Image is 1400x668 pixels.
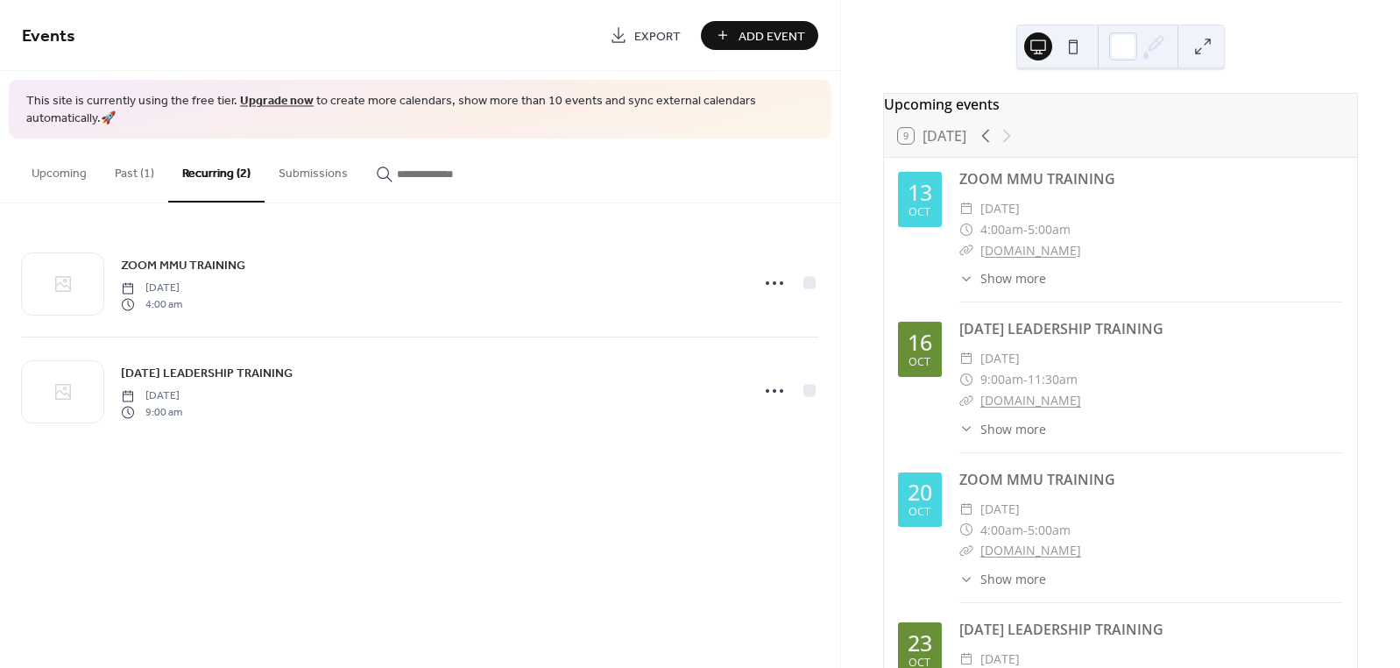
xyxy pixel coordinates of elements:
button: Past (1) [101,139,168,201]
div: ​ [959,219,973,240]
a: [DOMAIN_NAME] [980,242,1081,259]
div: ​ [959,240,973,261]
span: Export [634,27,681,46]
span: 5:00am [1028,520,1071,541]
span: [DATE] [980,499,1020,520]
div: ​ [959,269,973,288]
span: [DATE] LEADERSHIP TRAINING [121,365,293,383]
span: 4:00am [980,520,1023,541]
span: 11:30am [1028,369,1078,390]
span: [DATE] [121,281,182,296]
div: 13 [908,181,932,203]
span: ZOOM MMU TRAINING [121,257,245,275]
button: Submissions [265,139,362,201]
span: Show more [980,420,1046,438]
div: Oct [909,357,930,368]
span: - [1023,369,1028,390]
span: Show more [980,570,1046,588]
a: [DATE] LEADERSHIP TRAINING [959,319,1163,338]
a: [DATE] LEADERSHIP TRAINING [959,620,1163,639]
span: - [1023,520,1028,541]
div: Upcoming events [884,94,1357,115]
div: ​ [959,499,973,520]
div: ​ [959,369,973,390]
span: 9:00am [980,369,1023,390]
span: 4:00 am [121,296,182,312]
span: 9:00 am [121,404,182,420]
button: ​Show more [959,570,1046,588]
span: This site is currently using the free tier. to create more calendars, show more than 10 events an... [26,93,814,127]
span: [DATE] [980,198,1020,219]
button: ​Show more [959,420,1046,438]
div: ​ [959,420,973,438]
div: ​ [959,540,973,561]
div: ​ [959,198,973,219]
span: Add Event [739,27,805,46]
div: 16 [908,331,932,353]
span: 4:00am [980,219,1023,240]
a: ZOOM MMU TRAINING [959,470,1115,489]
div: ​ [959,570,973,588]
div: Oct [909,507,930,518]
a: ZOOM MMU TRAINING [121,255,245,275]
span: 5:00am [1028,219,1071,240]
a: Export [597,21,694,50]
a: [DATE] LEADERSHIP TRAINING [121,363,293,383]
span: [DATE] [121,388,182,404]
span: Show more [980,269,1046,288]
a: [DOMAIN_NAME] [980,542,1081,558]
span: Events [22,19,75,53]
button: Add Event [701,21,818,50]
div: 20 [908,481,932,503]
a: [DOMAIN_NAME] [980,392,1081,409]
button: Recurring (2) [168,139,265,203]
button: ​Show more [959,269,1046,288]
div: ​ [959,390,973,411]
div: Oct [909,207,930,218]
a: Upgrade now [240,89,314,113]
button: Upcoming [18,139,101,201]
div: 23 [908,632,932,654]
span: - [1023,219,1028,240]
div: ​ [959,348,973,369]
a: ZOOM MMU TRAINING [959,169,1115,188]
div: ​ [959,520,973,541]
span: [DATE] [980,348,1020,369]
